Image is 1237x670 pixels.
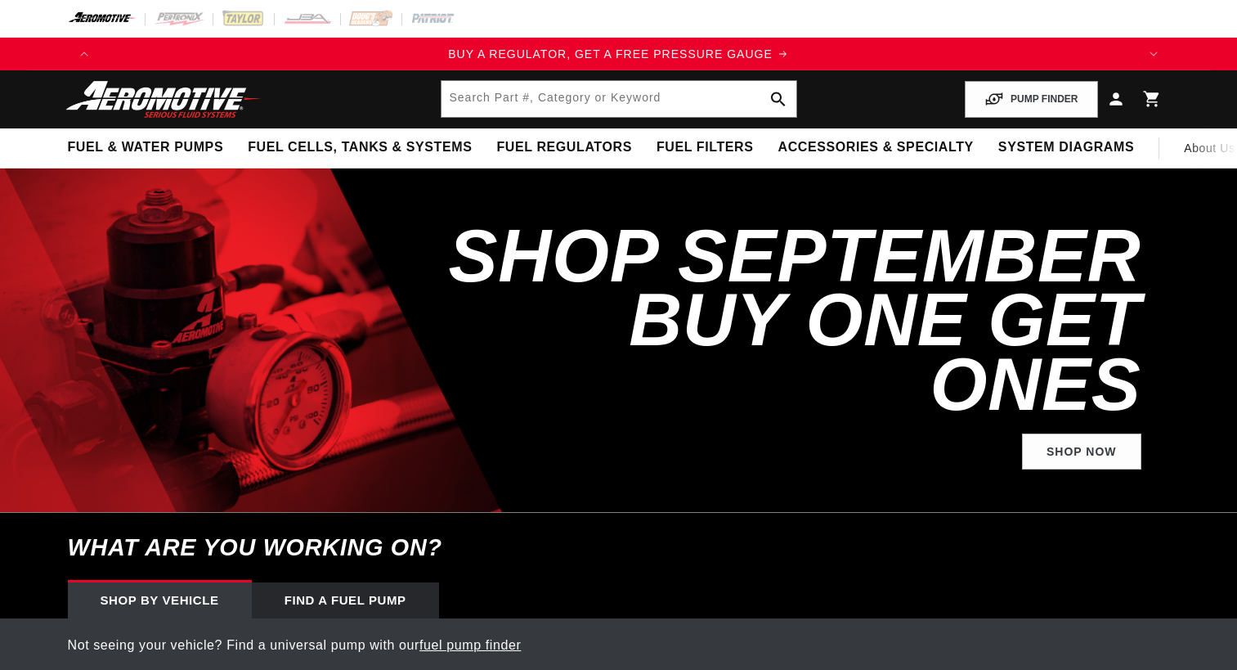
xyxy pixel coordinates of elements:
[760,81,796,117] button: search button
[27,38,1211,70] slideshow-component: Translation missing: en.sections.announcements.announcement_bar
[68,38,101,70] button: Translation missing: en.sections.announcements.previous_announcement
[61,80,266,119] img: Aeromotive
[68,582,252,618] div: Shop by vehicle
[101,45,1137,63] a: BUY A REGULATOR, GET A FREE PRESSURE GAUGE
[27,513,1211,582] h6: What are you working on?
[442,224,1141,417] h2: SHOP SEPTEMBER BUY ONE GET ONES
[252,582,439,618] div: Find a Fuel Pump
[235,128,484,167] summary: Fuel Cells, Tanks & Systems
[441,81,796,117] input: Search by Part Number, Category or Keyword
[1137,38,1170,70] button: Translation missing: en.sections.announcements.next_announcement
[56,128,236,167] summary: Fuel & Water Pumps
[644,128,766,167] summary: Fuel Filters
[101,45,1137,63] div: 1 of 4
[998,139,1134,156] span: System Diagrams
[965,81,1097,118] button: PUMP FINDER
[766,128,986,167] summary: Accessories & Specialty
[448,47,773,61] span: BUY A REGULATOR, GET A FREE PRESSURE GAUGE
[496,139,631,156] span: Fuel Regulators
[657,139,754,156] span: Fuel Filters
[419,638,521,652] a: fuel pump finder
[1184,142,1235,155] span: About Us
[248,139,472,156] span: Fuel Cells, Tanks & Systems
[68,139,224,156] span: Fuel & Water Pumps
[68,635,1170,656] p: Not seeing your vehicle? Find a universal pump with our
[101,45,1137,63] div: Announcement
[778,139,974,156] span: Accessories & Specialty
[484,128,643,167] summary: Fuel Regulators
[986,128,1146,167] summary: System Diagrams
[1022,434,1141,470] a: Shop Now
